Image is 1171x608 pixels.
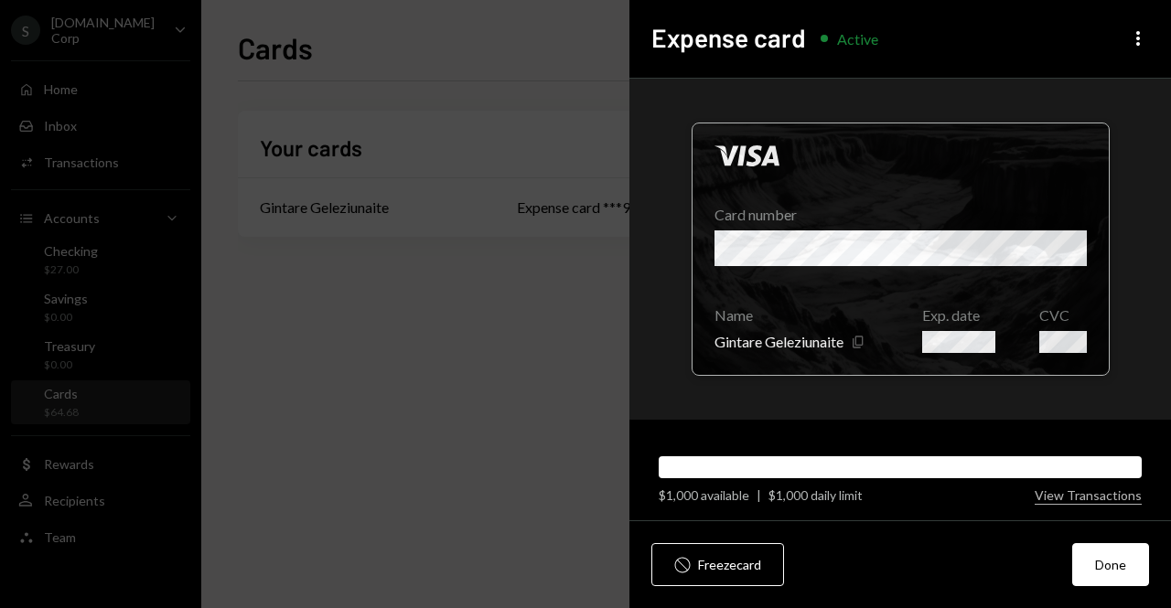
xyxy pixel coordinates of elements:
[651,20,806,56] h2: Expense card
[659,485,749,505] div: $1,000 available
[1072,543,1149,586] button: Done
[1035,487,1142,505] button: View Transactions
[757,485,761,505] div: |
[698,555,761,574] div: Freeze card
[651,543,784,586] button: Freezecard
[837,30,878,48] div: Active
[692,123,1110,376] div: Click to hide
[768,485,863,505] div: $1,000 daily limit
